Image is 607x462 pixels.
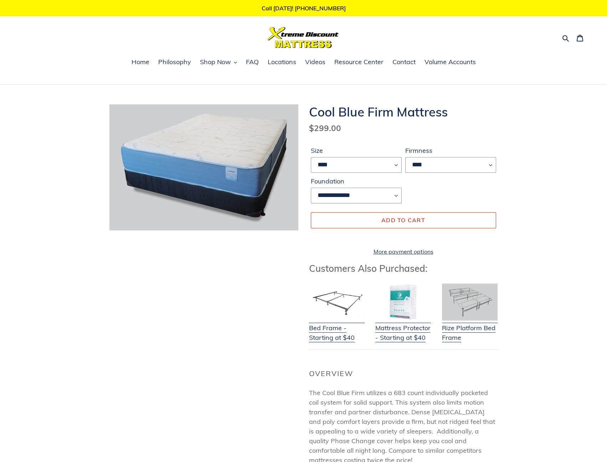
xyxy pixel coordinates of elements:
img: Mattress Protector [375,284,431,321]
span: Videos [305,58,325,66]
a: More payment options [311,247,496,256]
span: Resource Center [334,58,384,66]
img: Adjustable Base [442,284,498,321]
span: Contact [392,58,416,66]
a: Philosophy [155,57,195,68]
a: Rize Platform Bed Frame [442,314,498,342]
a: Videos [302,57,329,68]
span: $299.00 [309,123,341,133]
h3: Customers Also Purchased: [309,263,498,274]
label: Foundation [311,176,402,186]
h1: Cool Blue Firm Mattress [309,104,498,119]
img: Bed Frame [309,284,365,321]
label: Size [311,146,402,155]
span: Add to cart [381,217,425,224]
a: Home [128,57,153,68]
span: Home [132,58,149,66]
a: Resource Center [331,57,387,68]
span: Philosophy [158,58,191,66]
a: Locations [264,57,300,68]
span: Shop Now [200,58,231,66]
a: Bed Frame - Starting at $40 [309,314,365,342]
a: Mattress Protector - Starting at $40 [375,314,431,342]
span: Volume Accounts [425,58,476,66]
img: Xtreme Discount Mattress [268,27,339,48]
span: FAQ [246,58,259,66]
button: Add to cart [311,212,496,228]
a: FAQ [242,57,262,68]
a: Contact [389,57,419,68]
a: Volume Accounts [421,57,479,68]
button: Shop Now [196,57,241,68]
label: Firmness [405,146,496,155]
span: Locations [268,58,296,66]
h2: Overview [309,369,498,378]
